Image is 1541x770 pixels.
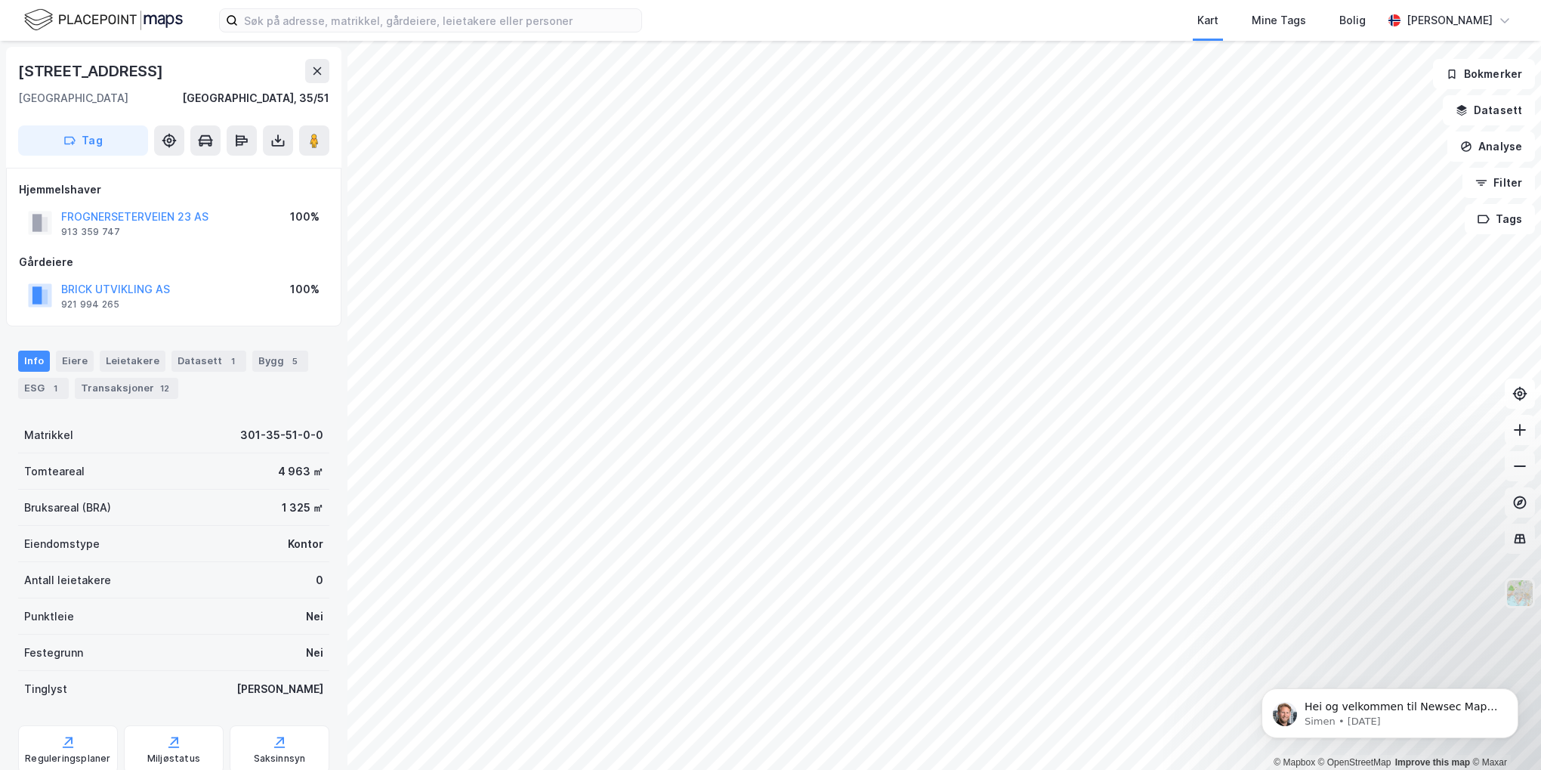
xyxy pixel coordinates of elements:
div: Tomteareal [24,462,85,481]
button: Tags [1465,204,1535,234]
div: Antall leietakere [24,571,111,589]
div: Nei [306,644,323,662]
img: Z [1505,579,1534,608]
div: Datasett [171,351,246,372]
a: Improve this map [1395,757,1470,768]
div: Info [18,351,50,372]
div: 100% [290,280,320,298]
div: Reguleringsplaner [25,753,110,765]
div: 1 [48,381,63,396]
div: [GEOGRAPHIC_DATA], 35/51 [182,89,329,107]
div: Festegrunn [24,644,83,662]
iframe: Intercom notifications message [1239,657,1541,762]
div: Leietakere [100,351,165,372]
img: logo.f888ab2527a4732fd821a326f86c7f29.svg [24,7,183,33]
button: Analyse [1447,131,1535,162]
input: Søk på adresse, matrikkel, gårdeiere, leietakere eller personer [238,9,641,32]
button: Datasett [1443,95,1535,125]
div: [PERSON_NAME] [236,680,323,698]
div: 4 963 ㎡ [278,462,323,481]
div: 100% [290,208,320,226]
a: OpenStreetMap [1318,757,1391,768]
div: [STREET_ADDRESS] [18,59,166,83]
div: Mine Tags [1252,11,1306,29]
div: 12 [157,381,172,396]
div: ESG [18,378,69,399]
div: Miljøstatus [147,753,200,765]
button: Bokmerker [1433,59,1535,89]
button: Filter [1462,168,1535,198]
div: [GEOGRAPHIC_DATA] [18,89,128,107]
div: Punktleie [24,608,74,626]
div: Transaksjoner [75,378,178,399]
div: Nei [306,608,323,626]
div: Eiere [56,351,94,372]
div: Gårdeiere [19,253,329,271]
div: 5 [287,354,302,369]
div: 301-35-51-0-0 [240,426,323,444]
a: Mapbox [1274,757,1315,768]
div: 913 359 747 [61,226,120,238]
div: 1 325 ㎡ [282,499,323,517]
div: 1 [225,354,240,369]
div: Bruksareal (BRA) [24,499,111,517]
div: [PERSON_NAME] [1407,11,1493,29]
div: Kart [1197,11,1218,29]
div: Eiendomstype [24,535,100,553]
div: Matrikkel [24,426,73,444]
div: Tinglyst [24,680,67,698]
div: Saksinnsyn [254,753,306,765]
div: Hjemmelshaver [19,181,329,199]
div: 921 994 265 [61,298,119,311]
div: Bolig [1339,11,1366,29]
div: Bygg [252,351,308,372]
div: 0 [316,571,323,589]
button: Tag [18,125,148,156]
div: Kontor [288,535,323,553]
